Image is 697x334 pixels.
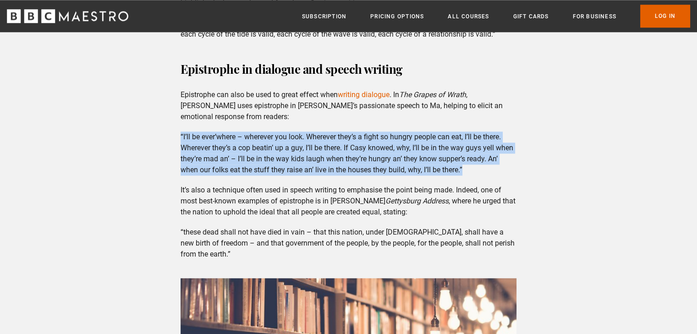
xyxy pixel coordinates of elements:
[181,58,516,80] h3: Epistrophe in dialogue and speech writing
[640,5,690,27] a: Log In
[572,12,616,21] a: For business
[385,197,449,205] em: Gettysburg Address
[513,12,549,21] a: Gift Cards
[181,89,516,122] p: Epistrophe can also be used to great effect when . In , [PERSON_NAME] uses epistrophe in [PERSON_...
[181,185,516,218] p: It’s also a technique often used in speech writing to emphasise the point being made. Indeed, one...
[7,9,128,23] svg: BBC Maestro
[302,12,346,21] a: Subscription
[370,12,424,21] a: Pricing Options
[181,131,516,175] p: “I’ll be ever’where – wherever you look. Wherever they’s a fight so hungry people can eat, I’ll b...
[399,90,466,99] em: The Grapes of Wrath
[181,227,516,260] p: “these dead shall not have died in vain – that this nation, under [DEMOGRAPHIC_DATA], shall have ...
[338,90,390,99] a: writing dialogue
[448,12,489,21] a: All Courses
[302,5,690,27] nav: Primary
